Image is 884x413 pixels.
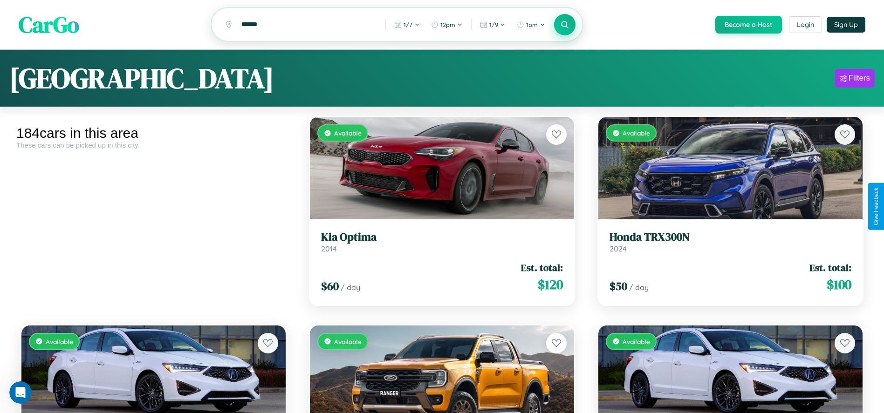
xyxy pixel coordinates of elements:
[489,21,498,28] span: 1 / 9
[827,275,851,294] span: $ 100
[512,17,550,32] button: 1pm
[404,21,412,28] span: 1 / 7
[16,125,291,141] div: 184 cars in this area
[46,338,73,345] span: Available
[475,17,510,32] button: 1/9
[789,16,822,33] button: Login
[538,275,563,294] span: $ 120
[521,261,563,274] span: Est. total:
[623,129,650,137] span: Available
[390,17,425,32] button: 1/7
[334,338,362,345] span: Available
[610,230,851,253] a: Honda TRX300N2024
[873,188,879,225] div: Give Feedback
[849,74,870,83] div: Filters
[827,17,865,33] button: Sign Up
[321,230,563,253] a: Kia Optima2014
[426,17,467,32] button: 12pm
[341,283,360,292] span: / day
[715,16,782,34] button: Become a Host
[16,141,291,149] div: These cars can be picked up in this city.
[321,278,339,294] span: $ 60
[321,230,563,244] h3: Kia Optima
[334,129,362,137] span: Available
[610,278,627,294] span: $ 50
[440,21,455,28] span: 12pm
[835,69,875,88] button: Filters
[809,261,851,274] span: Est. total:
[610,244,627,253] span: 2024
[321,244,337,253] span: 2014
[610,230,851,244] h3: Honda TRX300N
[629,283,649,292] span: / day
[19,9,79,40] span: CarGo
[623,338,650,345] span: Available
[526,21,538,28] span: 1pm
[9,381,32,404] iframe: Intercom live chat
[9,59,274,97] h1: [GEOGRAPHIC_DATA]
